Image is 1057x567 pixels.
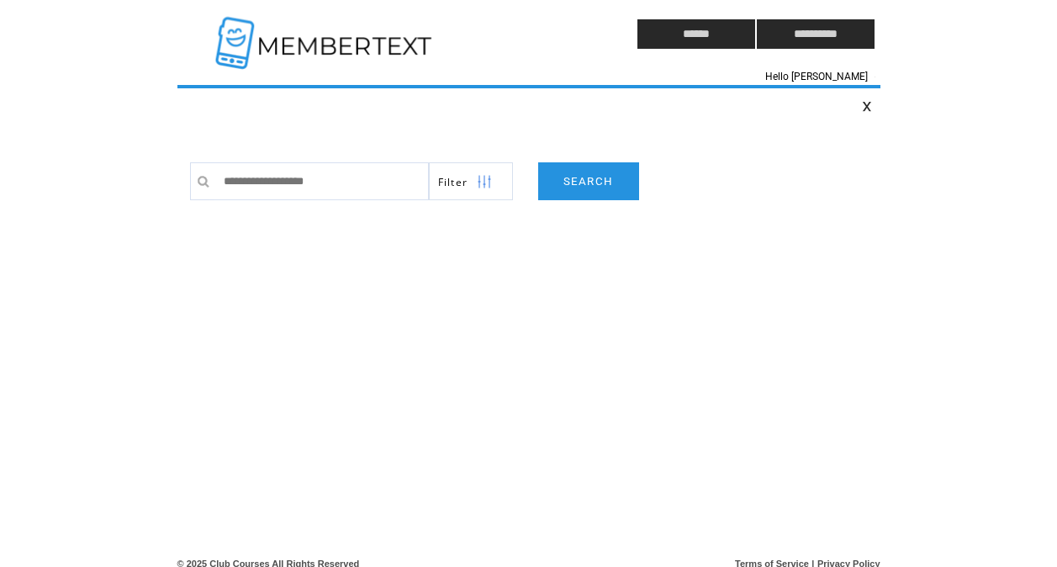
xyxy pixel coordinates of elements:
[429,162,513,200] a: Filter
[538,162,639,200] a: SEARCH
[438,175,468,189] span: Show filters
[765,71,868,82] span: Hello [PERSON_NAME]
[477,163,492,201] img: filters.png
